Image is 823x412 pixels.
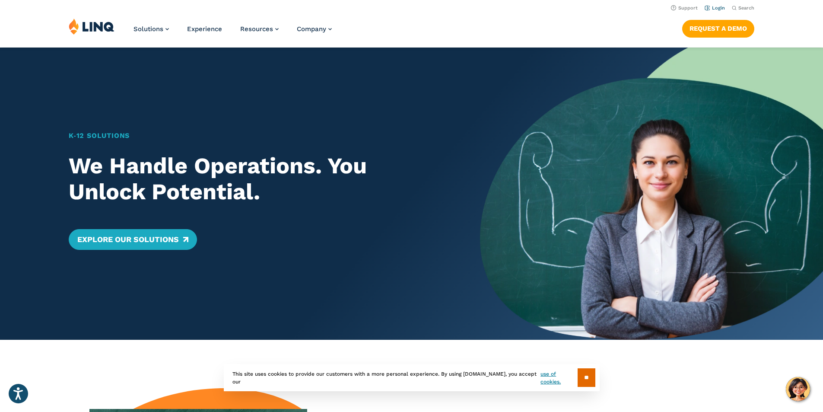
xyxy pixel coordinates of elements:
[682,20,754,37] a: Request a Demo
[297,25,326,33] span: Company
[240,25,273,33] span: Resources
[224,364,600,391] div: This site uses cookies to provide our customers with a more personal experience. By using [DOMAIN...
[133,25,169,33] a: Solutions
[69,229,197,250] a: Explore Our Solutions
[69,131,447,141] h1: K‑12 Solutions
[671,5,698,11] a: Support
[69,18,114,35] img: LINQ | K‑12 Software
[187,25,222,33] a: Experience
[705,5,725,11] a: Login
[133,18,332,47] nav: Primary Navigation
[540,370,577,386] a: use of cookies.
[133,25,163,33] span: Solutions
[69,153,447,205] h2: We Handle Operations. You Unlock Potential.
[732,5,754,11] button: Open Search Bar
[682,18,754,37] nav: Button Navigation
[738,5,754,11] span: Search
[480,48,823,340] img: Home Banner
[786,377,810,401] button: Hello, have a question? Let’s chat.
[240,25,279,33] a: Resources
[297,25,332,33] a: Company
